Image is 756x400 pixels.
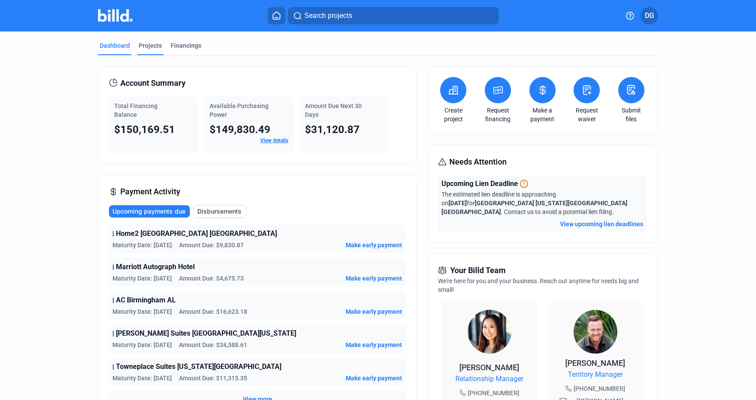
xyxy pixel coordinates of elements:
span: DG [645,11,654,21]
span: [PERSON_NAME] [565,358,625,368]
span: [PERSON_NAME] Suites [GEOGRAPHIC_DATA][US_STATE] [116,328,296,339]
span: Amount Due: $11,315.35 [179,374,247,382]
a: View details [260,137,288,144]
span: Account Summary [120,77,185,89]
button: DG [640,7,658,25]
button: Disbursements [193,205,246,218]
button: Make early payment [346,307,402,316]
img: Billd Company Logo [98,9,133,22]
span: $150,169.51 [114,123,175,136]
span: Upcoming payments due [112,207,185,216]
span: Disbursements [197,207,241,216]
button: Make early payment [346,274,402,283]
img: Territory Manager [574,310,617,354]
a: Make a payment [527,106,558,123]
a: Submit files [616,106,647,123]
a: Request waiver [571,106,602,123]
span: Upcoming Lien Deadline [441,179,518,189]
span: Your Billd Team [450,264,506,277]
span: [PHONE_NUMBER] [468,389,519,397]
button: Make early payment [346,241,402,249]
div: Dashboard [100,41,130,50]
span: Maturity Date: [DATE] [112,340,172,349]
span: Amount Due: $34,588.61 [179,340,247,349]
button: View upcoming lien deadlines [560,220,643,228]
span: Marriott Autograph Hotel [116,262,195,272]
button: Make early payment [346,340,402,349]
span: [PERSON_NAME] [459,363,519,372]
a: Create project [438,106,469,123]
span: Available Purchasing Power [210,102,269,118]
a: Request financing [483,106,513,123]
button: Search projects [288,7,499,25]
span: $31,120.87 [305,123,360,136]
span: Towneplace Suites [US_STATE][GEOGRAPHIC_DATA] [116,361,281,372]
span: AC Birmingham AL [116,295,176,305]
span: Amount Due: $16,623.18 [179,307,247,316]
span: $149,830.49 [210,123,270,136]
div: Projects [139,41,162,50]
span: Maturity Date: [DATE] [112,241,172,249]
span: Needs Attention [449,156,507,168]
span: Amount Due: $9,830.87 [179,241,244,249]
span: Amount Due: $4,675.73 [179,274,244,283]
span: Total Financing Balance [114,102,157,118]
span: Territory Manager [568,369,623,380]
span: [PHONE_NUMBER] [574,384,625,393]
span: [GEOGRAPHIC_DATA] [US_STATE][GEOGRAPHIC_DATA] [GEOGRAPHIC_DATA] [441,200,627,215]
span: [DATE] [448,200,467,207]
span: Home2 [GEOGRAPHIC_DATA] [GEOGRAPHIC_DATA] [116,228,277,239]
span: Maturity Date: [DATE] [112,307,172,316]
span: Search projects [304,11,352,21]
span: Payment Activity [120,186,180,198]
span: Amount Due Next 30 Days [305,102,362,118]
span: The estimated lien deadline is approaching on for . Contact us to avoid a potential lien filing. [441,191,627,215]
img: Relationship Manager [468,310,511,354]
div: Financings [171,41,201,50]
span: Maturity Date: [DATE] [112,374,172,382]
span: Maturity Date: [DATE] [112,274,172,283]
span: We're here for you and your business. Reach out anytime for needs big and small! [438,277,639,293]
button: Upcoming payments due [109,205,190,218]
span: Relationship Manager [455,374,523,384]
button: Make early payment [346,374,402,382]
